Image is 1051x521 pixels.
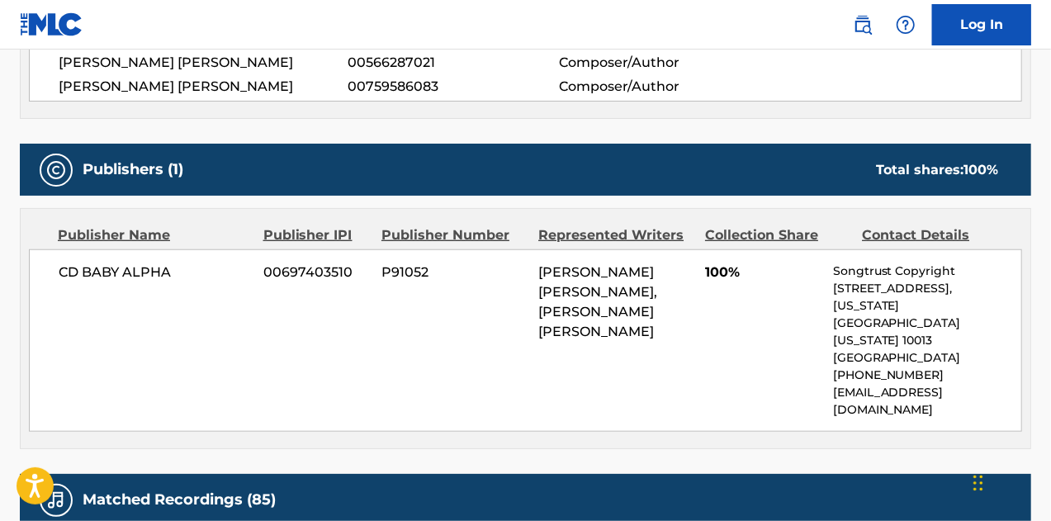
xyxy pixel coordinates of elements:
[932,4,1031,45] a: Log In
[968,442,1051,521] iframe: Chat Widget
[963,162,998,178] span: 100 %
[833,297,1021,349] p: [US_STATE][GEOGRAPHIC_DATA][US_STATE] 10013
[833,367,1021,384] p: [PHONE_NUMBER]
[263,263,369,282] span: 00697403510
[833,263,1021,280] p: Songtrust Copyright
[889,8,922,41] div: Help
[846,8,879,41] a: Public Search
[83,160,183,179] h5: Publishers (1)
[973,458,983,508] div: Drag
[46,160,66,180] img: Publishers
[862,225,1006,245] div: Contact Details
[59,77,348,97] span: [PERSON_NAME] [PERSON_NAME]
[559,53,751,73] span: Composer/Author
[896,15,916,35] img: help
[538,264,657,339] span: [PERSON_NAME] [PERSON_NAME], [PERSON_NAME] [PERSON_NAME]
[833,384,1021,419] p: [EMAIL_ADDRESS][DOMAIN_NAME]
[59,53,348,73] span: [PERSON_NAME] [PERSON_NAME]
[705,263,821,282] span: 100%
[833,349,1021,367] p: [GEOGRAPHIC_DATA]
[876,160,998,180] div: Total shares:
[381,263,526,282] span: P91052
[58,225,251,245] div: Publisher Name
[853,15,873,35] img: search
[46,490,66,510] img: Matched Recordings
[83,490,276,509] h5: Matched Recordings (85)
[538,225,693,245] div: Represented Writers
[263,225,369,245] div: Publisher IPI
[59,263,251,282] span: CD BABY ALPHA
[20,12,83,36] img: MLC Logo
[348,77,560,97] span: 00759586083
[348,53,560,73] span: 00566287021
[705,225,850,245] div: Collection Share
[381,225,526,245] div: Publisher Number
[833,280,1021,297] p: [STREET_ADDRESS],
[559,77,751,97] span: Composer/Author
